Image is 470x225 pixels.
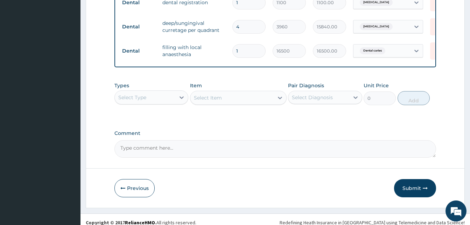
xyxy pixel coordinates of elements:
td: Dental [119,20,159,33]
div: Select Type [118,94,146,101]
div: Minimize live chat window [115,4,132,20]
td: Dental [119,45,159,57]
button: Add [398,91,430,105]
label: Unit Price [364,82,389,89]
button: Submit [394,179,436,197]
label: Item [190,82,202,89]
label: Types [114,83,129,89]
div: Chat with us now [36,39,118,48]
span: [MEDICAL_DATA] [360,23,393,30]
label: Comment [114,130,436,136]
div: Select Diagnosis [292,94,333,101]
label: Pair Diagnosis [288,82,324,89]
span: We're online! [41,68,97,138]
button: Previous [114,179,155,197]
td: filling with local anaesthesia [159,40,229,61]
span: Dental caries [360,47,385,54]
textarea: Type your message and hit 'Enter' [3,150,133,175]
td: deep/sungingival curretage per quadrant [159,16,229,37]
img: d_794563401_company_1708531726252_794563401 [13,35,28,53]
